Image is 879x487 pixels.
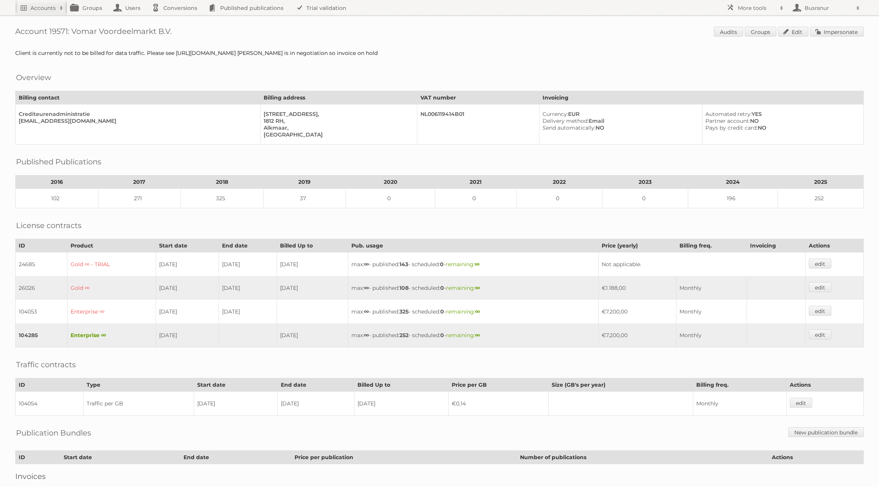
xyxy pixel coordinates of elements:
[599,252,805,276] td: Not applicable.
[364,332,369,339] strong: ∞
[264,131,411,138] div: [GEOGRAPHIC_DATA]
[348,276,599,300] td: max: - published: - scheduled: -
[446,284,480,291] span: remaining:
[156,239,219,252] th: Start date
[348,252,599,276] td: max: - published: - scheduled: -
[449,378,549,392] th: Price per GB
[348,239,599,252] th: Pub. usage
[475,284,480,291] strong: ∞
[264,117,411,124] div: 1812 RH,
[399,261,408,268] strong: 143
[348,300,599,323] td: max: - published: - scheduled: -
[16,323,68,347] td: 104285
[688,189,778,208] td: 196
[156,300,219,323] td: [DATE]
[67,239,156,252] th: Product
[156,252,219,276] td: [DATE]
[16,276,68,300] td: 26026
[181,175,264,189] th: 2018
[676,239,747,252] th: Billing freq.
[263,189,346,208] td: 37
[399,332,409,339] strong: 252
[67,300,156,323] td: Enterprise ∞
[60,451,180,464] th: Start date
[277,323,348,347] td: [DATE]
[16,300,68,323] td: 104053
[705,117,750,124] span: Partner account:
[16,359,76,370] h2: Traffic contracts
[219,239,277,252] th: End date
[83,392,194,416] td: Traffic per GB
[16,392,84,416] td: 104054
[417,104,539,145] td: NL006119414B01
[260,91,417,104] th: Billing address
[705,124,857,131] div: NO
[16,378,84,392] th: ID
[543,111,568,117] span: Currency:
[769,451,864,464] th: Actions
[277,239,348,252] th: Billed Up to
[602,189,688,208] td: 0
[277,252,348,276] td: [DATE]
[676,323,747,347] td: Monthly
[16,72,51,83] h2: Overview
[705,111,752,117] span: Automated retry:
[516,175,602,189] th: 2022
[16,91,261,104] th: Billing contact
[738,4,776,12] h2: More tools
[16,451,61,464] th: ID
[264,111,411,117] div: [STREET_ADDRESS],
[16,427,91,439] h2: Publication Bundles
[67,252,156,276] td: Gold ∞ - TRIAL
[790,398,812,408] a: edit
[539,91,864,104] th: Invoicing
[364,284,369,291] strong: ∞
[291,451,517,464] th: Price per publication
[787,378,864,392] th: Actions
[599,239,676,252] th: Price (yearly)
[788,427,864,437] a: New publication bundle
[599,300,676,323] td: €7.200,00
[31,4,56,12] h2: Accounts
[67,323,156,347] td: Enterprise ∞
[676,300,747,323] td: Monthly
[16,220,82,231] h2: License contracts
[16,156,101,167] h2: Published Publications
[156,323,219,347] td: [DATE]
[747,239,805,252] th: Invoicing
[778,27,808,37] a: Edit
[705,124,758,131] span: Pays by credit card:
[440,284,444,291] strong: 0
[543,117,589,124] span: Delivery method:
[446,308,480,315] span: remaining:
[778,175,863,189] th: 2025
[15,50,864,56] div: Client is currently not to be billed for data traffic. Please see [URL][DOMAIN_NAME] [PERSON_NAME...
[16,189,98,208] td: 102
[705,117,857,124] div: NO
[809,282,831,292] a: edit
[263,175,346,189] th: 2019
[180,451,291,464] th: End date
[714,27,743,37] a: Audits
[277,392,354,416] td: [DATE]
[705,111,857,117] div: YES
[745,27,776,37] a: Groups
[435,175,516,189] th: 2021
[16,239,68,252] th: ID
[19,117,254,124] div: [EMAIL_ADDRESS][DOMAIN_NAME]
[19,111,254,117] div: Crediteurenadministratie
[549,378,693,392] th: Size (GB's per year)
[16,175,98,189] th: 2016
[516,189,602,208] td: 0
[440,261,444,268] strong: 0
[219,252,277,276] td: [DATE]
[98,175,181,189] th: 2017
[156,276,219,300] td: [DATE]
[440,332,444,339] strong: 0
[809,329,831,339] a: edit
[475,261,480,268] strong: ∞
[475,332,480,339] strong: ∞
[16,252,68,276] td: 24685
[354,392,449,416] td: [DATE]
[399,284,409,291] strong: 108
